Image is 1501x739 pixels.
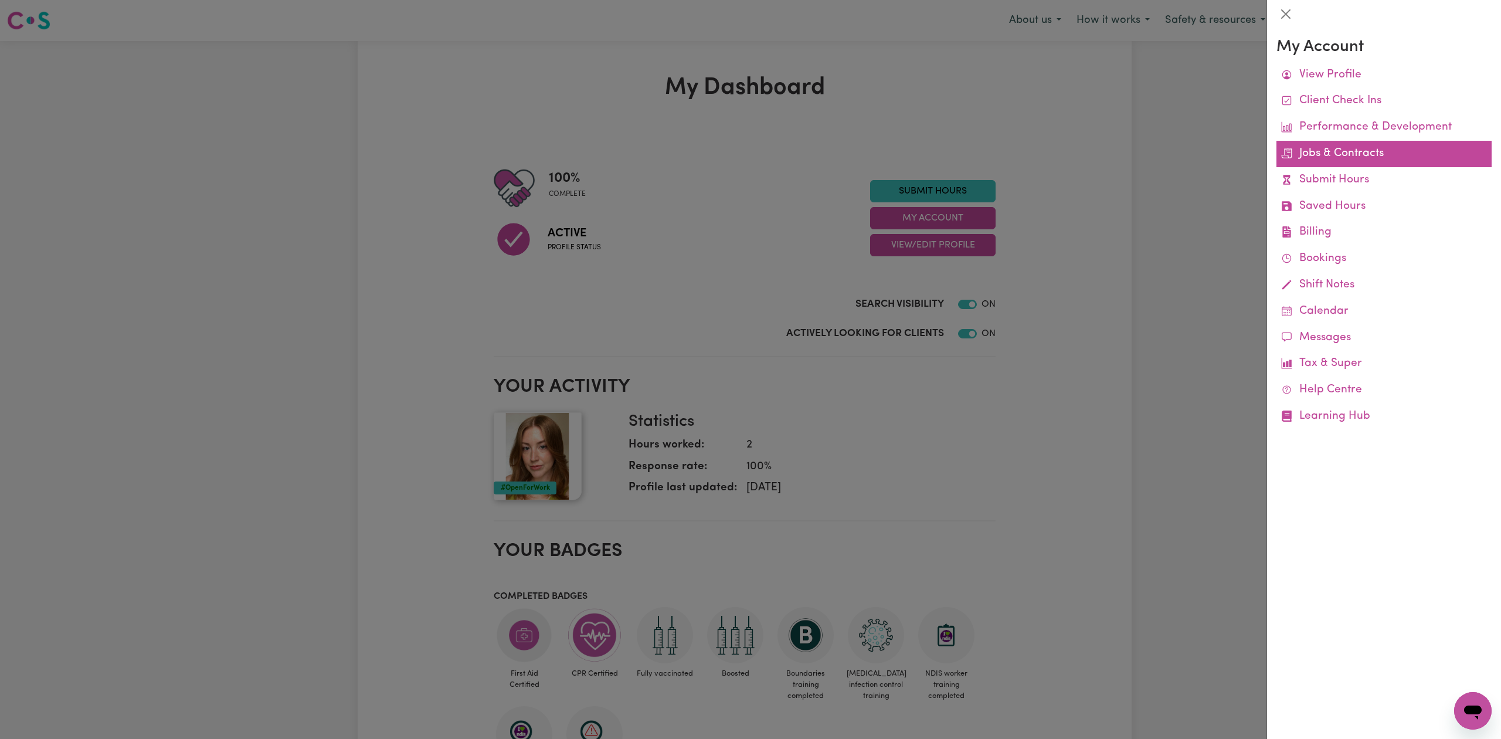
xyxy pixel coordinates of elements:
a: View Profile [1276,62,1492,89]
h3: My Account [1276,38,1492,57]
button: Close [1276,5,1295,23]
a: Client Check Ins [1276,88,1492,114]
a: Performance & Development [1276,114,1492,141]
a: Jobs & Contracts [1276,141,1492,167]
a: Calendar [1276,299,1492,325]
a: Tax & Super [1276,351,1492,377]
a: Shift Notes [1276,272,1492,299]
a: Bookings [1276,246,1492,272]
a: Help Centre [1276,377,1492,404]
a: Messages [1276,325,1492,351]
iframe: Button to launch messaging window [1454,692,1492,730]
a: Saved Hours [1276,194,1492,220]
a: Submit Hours [1276,167,1492,194]
a: Billing [1276,219,1492,246]
a: Learning Hub [1276,404,1492,430]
